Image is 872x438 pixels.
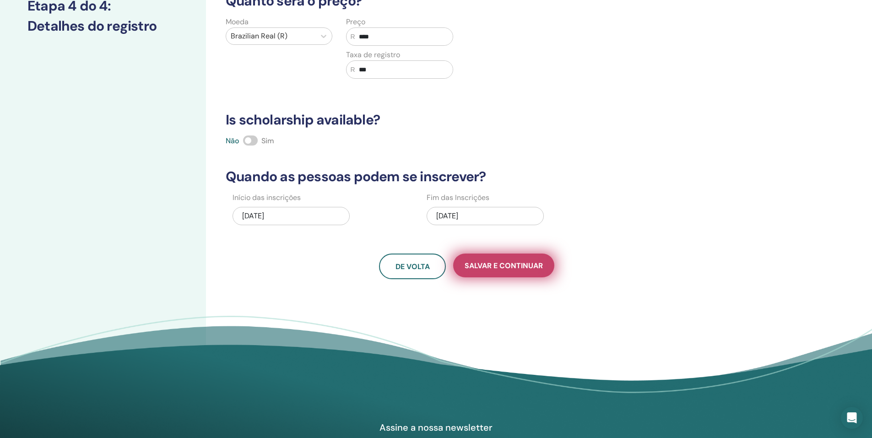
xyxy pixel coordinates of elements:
div: [DATE] [233,207,350,225]
h3: Quando as pessoas podem se inscrever? [220,168,714,185]
label: Moeda [226,16,249,27]
label: Início das inscrições [233,192,301,203]
span: R [350,65,355,75]
h4: Assine a nossa newsletter [330,422,542,433]
span: Sim [261,136,274,146]
h3: Is scholarship available? [220,112,714,128]
span: R [350,32,355,42]
div: Open Intercom Messenger [841,407,863,429]
span: De volta [395,262,430,271]
span: Salvar e continuar [465,261,543,270]
label: Preço [346,16,365,27]
button: De volta [379,254,446,279]
h3: Detalhes do registro [27,18,179,34]
button: Salvar e continuar [453,254,554,277]
span: Não [226,136,239,146]
div: [DATE] [427,207,544,225]
label: Taxa de registro [346,49,400,60]
label: Fim das Inscrições [427,192,489,203]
